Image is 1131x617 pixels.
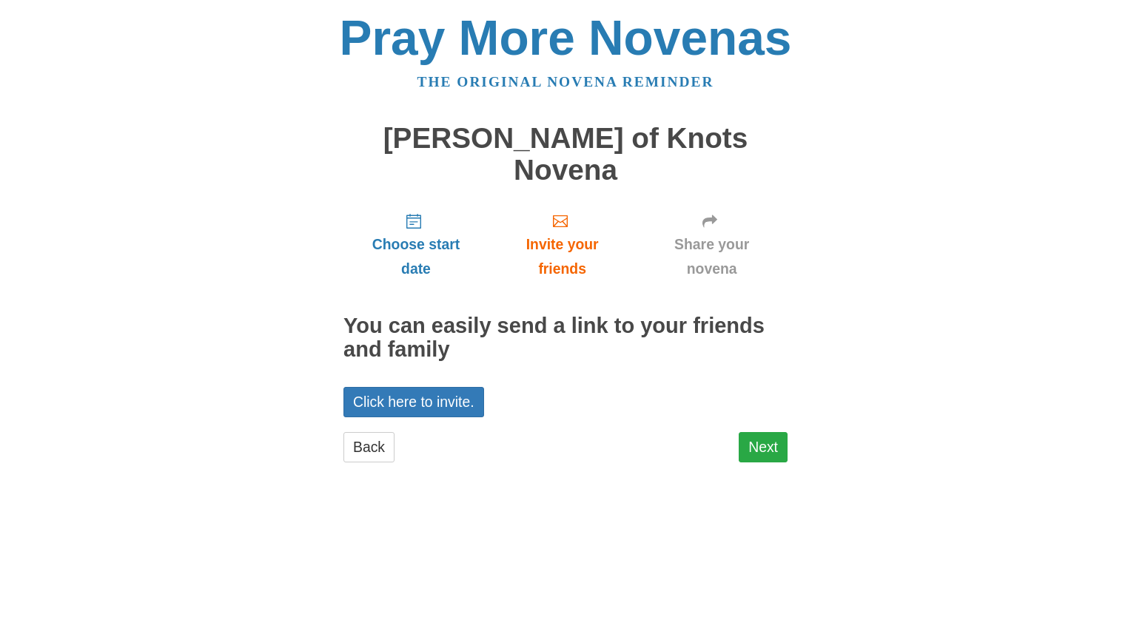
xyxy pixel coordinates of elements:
[636,200,788,289] a: Share your novena
[340,10,792,65] a: Pray More Novenas
[343,314,788,362] h2: You can easily send a link to your friends and family
[651,232,773,281] span: Share your novena
[489,200,636,289] a: Invite your friends
[343,123,788,186] h1: [PERSON_NAME] of Knots Novena
[343,432,395,462] a: Back
[358,232,474,281] span: Choose start date
[503,232,621,281] span: Invite your friends
[343,387,484,417] a: Click here to invite.
[343,200,489,289] a: Choose start date
[739,432,788,462] a: Next
[417,74,714,90] a: The original novena reminder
